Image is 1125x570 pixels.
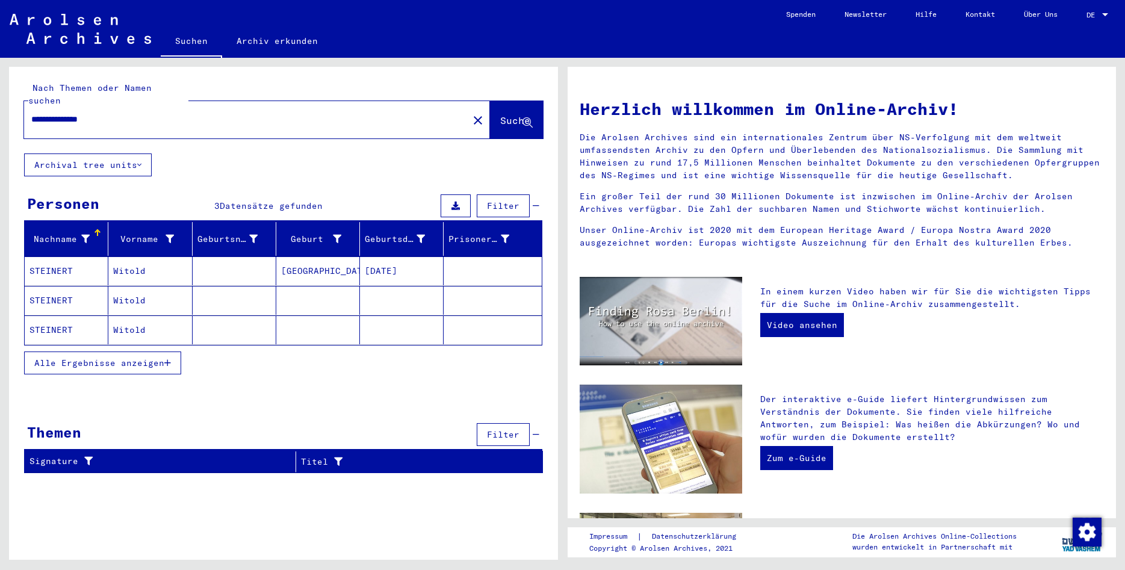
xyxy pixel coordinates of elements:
[301,452,528,471] div: Titel
[365,233,425,246] div: Geburtsdatum
[25,315,108,344] mat-cell: STEINERT
[25,256,108,285] mat-cell: STEINERT
[281,233,341,246] div: Geburt‏
[24,153,152,176] button: Archival tree units
[108,315,192,344] mat-cell: Witold
[580,224,1105,249] p: Unser Online-Archiv ist 2020 mit dem European Heritage Award / Europa Nostra Award 2020 ausgezeic...
[25,286,108,315] mat-cell: STEINERT
[580,277,742,365] img: video.jpg
[490,101,543,138] button: Suche
[1073,518,1102,547] img: Zustimmung ändern
[276,222,360,256] mat-header-cell: Geburt‏
[444,222,541,256] mat-header-cell: Prisoner #
[113,229,191,249] div: Vorname
[500,114,530,126] span: Suche
[197,229,276,249] div: Geburtsname
[197,233,258,246] div: Geburtsname
[29,455,280,468] div: Signature
[471,113,485,128] mat-icon: close
[580,96,1105,122] h1: Herzlich willkommen im Online-Archiv!
[589,543,751,554] p: Copyright © Arolsen Archives, 2021
[589,530,751,543] div: |
[448,233,509,246] div: Prisoner #
[365,229,443,249] div: Geburtsdatum
[487,429,519,440] span: Filter
[580,131,1105,182] p: Die Arolsen Archives sind ein internationales Zentrum über NS-Verfolgung mit dem weltweit umfasse...
[1086,11,1100,19] span: DE
[29,229,108,249] div: Nachname
[276,256,360,285] mat-cell: [GEOGRAPHIC_DATA]
[852,542,1017,553] p: wurden entwickelt in Partnerschaft mit
[477,194,530,217] button: Filter
[29,233,90,246] div: Nachname
[108,222,192,256] mat-header-cell: Vorname
[760,393,1104,444] p: Der interaktive e-Guide liefert Hintergrundwissen zum Verständnis der Dokumente. Sie finden viele...
[466,108,490,132] button: Clear
[34,358,164,368] span: Alle Ergebnisse anzeigen
[360,256,444,285] mat-cell: [DATE]
[477,423,530,446] button: Filter
[220,200,323,211] span: Datensätze gefunden
[29,452,296,471] div: Signature
[642,530,751,543] a: Datenschutzerklärung
[28,82,152,106] mat-label: Nach Themen oder Namen suchen
[108,256,192,285] mat-cell: Witold
[27,421,81,443] div: Themen
[448,229,527,249] div: Prisoner #
[760,313,844,337] a: Video ansehen
[487,200,519,211] span: Filter
[1072,517,1101,546] div: Zustimmung ändern
[25,222,108,256] mat-header-cell: Nachname
[852,531,1017,542] p: Die Arolsen Archives Online-Collections
[24,352,181,374] button: Alle Ergebnisse anzeigen
[193,222,276,256] mat-header-cell: Geburtsname
[161,26,222,58] a: Suchen
[222,26,332,55] a: Archiv erkunden
[281,229,359,249] div: Geburt‏
[1059,527,1105,557] img: yv_logo.png
[589,530,637,543] a: Impressum
[108,286,192,315] mat-cell: Witold
[27,193,99,214] div: Personen
[214,200,220,211] span: 3
[360,222,444,256] mat-header-cell: Geburtsdatum
[113,233,173,246] div: Vorname
[580,190,1105,215] p: Ein großer Teil der rund 30 Millionen Dokumente ist inzwischen im Online-Archiv der Arolsen Archi...
[10,14,151,44] img: Arolsen_neg.svg
[580,385,742,494] img: eguide.jpg
[760,446,833,470] a: Zum e-Guide
[760,285,1104,311] p: In einem kurzen Video haben wir für Sie die wichtigsten Tipps für die Suche im Online-Archiv zusa...
[301,456,513,468] div: Titel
